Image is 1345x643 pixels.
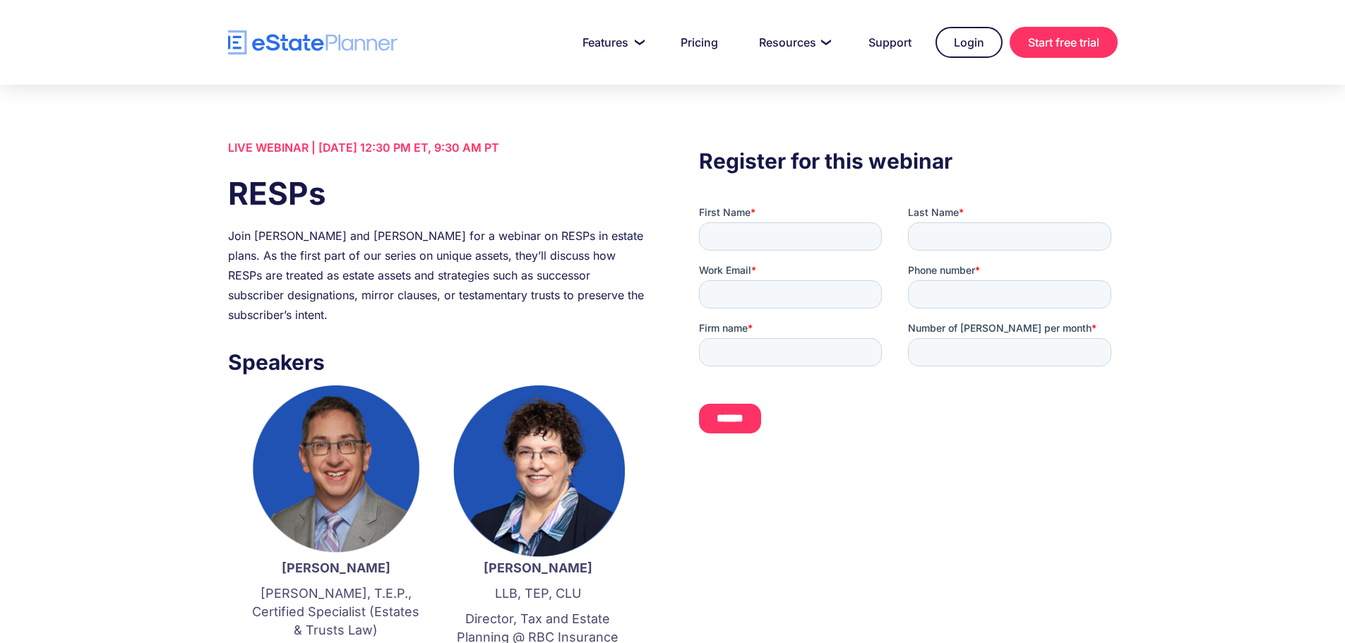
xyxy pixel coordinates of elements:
[228,172,646,215] h1: RESPs
[935,27,1003,58] a: Login
[228,226,646,325] div: Join [PERSON_NAME] and [PERSON_NAME] for a webinar on RESPs in estate plans. As the first part of...
[1010,27,1118,58] a: Start free trial
[228,346,646,378] h3: Speakers
[699,145,1117,177] h3: Register for this webinar
[851,28,928,56] a: Support
[451,584,625,603] p: LLB, TEP, CLU
[249,584,423,639] p: [PERSON_NAME], T.E.P., Certified Specialist (Estates & Trusts Law)
[484,560,592,575] strong: [PERSON_NAME]
[699,205,1117,458] iframe: Form 0
[566,28,657,56] a: Features
[282,560,390,575] strong: [PERSON_NAME]
[742,28,844,56] a: Resources
[228,30,397,55] a: home
[228,138,646,157] div: LIVE WEBINAR | [DATE] 12:30 PM ET, 9:30 AM PT
[664,28,735,56] a: Pricing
